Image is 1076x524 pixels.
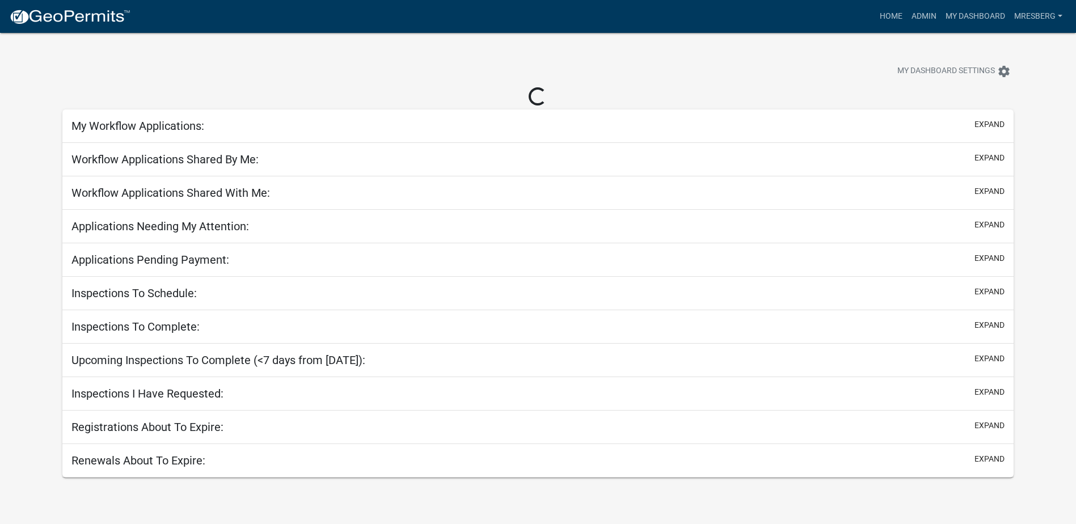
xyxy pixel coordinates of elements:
[71,219,249,233] h5: Applications Needing My Attention:
[974,152,1005,164] button: expand
[974,453,1005,465] button: expand
[974,353,1005,365] button: expand
[907,6,941,27] a: Admin
[71,387,223,400] h5: Inspections I Have Requested:
[897,65,995,78] span: My Dashboard Settings
[71,119,204,133] h5: My Workflow Applications:
[71,286,197,300] h5: Inspections To Schedule:
[71,253,229,267] h5: Applications Pending Payment:
[71,186,270,200] h5: Workflow Applications Shared With Me:
[974,252,1005,264] button: expand
[875,6,907,27] a: Home
[974,386,1005,398] button: expand
[1010,6,1067,27] a: mresberg
[974,185,1005,197] button: expand
[941,6,1010,27] a: My Dashboard
[71,353,365,367] h5: Upcoming Inspections To Complete (<7 days from [DATE]):
[888,60,1020,82] button: My Dashboard Settingssettings
[71,153,259,166] h5: Workflow Applications Shared By Me:
[71,320,200,333] h5: Inspections To Complete:
[974,420,1005,432] button: expand
[974,286,1005,298] button: expand
[71,420,223,434] h5: Registrations About To Expire:
[71,454,205,467] h5: Renewals About To Expire:
[974,219,1005,231] button: expand
[974,319,1005,331] button: expand
[974,119,1005,130] button: expand
[997,65,1011,78] i: settings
